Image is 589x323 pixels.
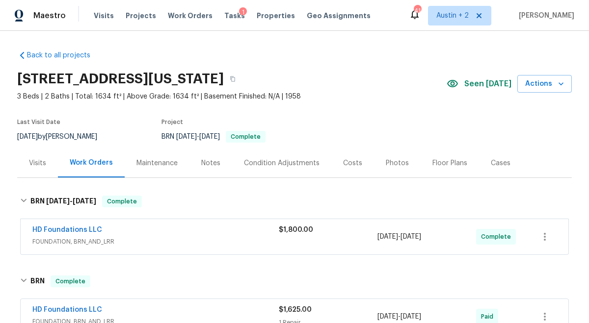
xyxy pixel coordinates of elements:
div: 1 [239,7,247,17]
div: Notes [201,158,220,168]
div: BRN Complete [17,266,572,297]
span: Complete [103,197,141,206]
button: Copy Address [224,70,241,88]
span: $1,800.00 [279,226,313,233]
span: [PERSON_NAME] [515,11,574,21]
span: - [46,198,96,204]
span: Properties [257,11,295,21]
div: Work Orders [70,158,113,168]
div: BRN [DATE]-[DATE]Complete [17,186,572,217]
span: Actions [525,78,564,90]
span: Tasks [224,12,245,19]
h6: BRN [30,275,45,287]
span: [DATE] [73,198,96,204]
span: - [377,232,421,242]
h6: BRN [30,196,96,207]
a: HD Foundations LLC [32,226,102,233]
span: Work Orders [168,11,213,21]
span: Complete [52,276,89,286]
div: 41 [414,6,421,16]
span: [DATE] [17,133,38,140]
span: Seen [DATE] [464,79,511,89]
a: Back to all projects [17,50,111,60]
span: Visits [94,11,114,21]
span: Projects [126,11,156,21]
div: Floor Plans [432,158,467,168]
span: $1,625.00 [279,306,312,313]
div: Photos [386,158,409,168]
button: Actions [517,75,572,93]
span: Maestro [33,11,66,21]
div: Condition Adjustments [244,158,320,168]
span: 3 Beds | 2 Baths | Total: 1634 ft² | Above Grade: 1634 ft² | Basement Finished: N/A | 1958 [17,92,447,101]
span: FOUNDATION, BRN_AND_LRR [32,237,279,247]
span: Geo Assignments [307,11,371,21]
span: - [377,312,421,322]
span: [DATE] [377,313,398,320]
span: BRN [161,133,266,140]
span: Complete [227,134,265,140]
span: [DATE] [401,233,421,240]
div: Cases [491,158,510,168]
span: - [176,133,220,140]
span: [DATE] [377,233,398,240]
span: Last Visit Date [17,119,60,125]
div: Maintenance [136,158,178,168]
h2: [STREET_ADDRESS][US_STATE] [17,74,224,84]
span: Austin + 2 [436,11,469,21]
div: by [PERSON_NAME] [17,131,109,143]
span: [DATE] [46,198,70,204]
span: Complete [481,232,515,242]
div: Costs [343,158,362,168]
a: HD Foundations LLC [32,306,102,313]
span: Paid [481,312,497,322]
span: [DATE] [401,313,421,320]
span: [DATE] [199,133,220,140]
span: [DATE] [176,133,197,140]
span: Project [161,119,183,125]
div: Visits [29,158,46,168]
